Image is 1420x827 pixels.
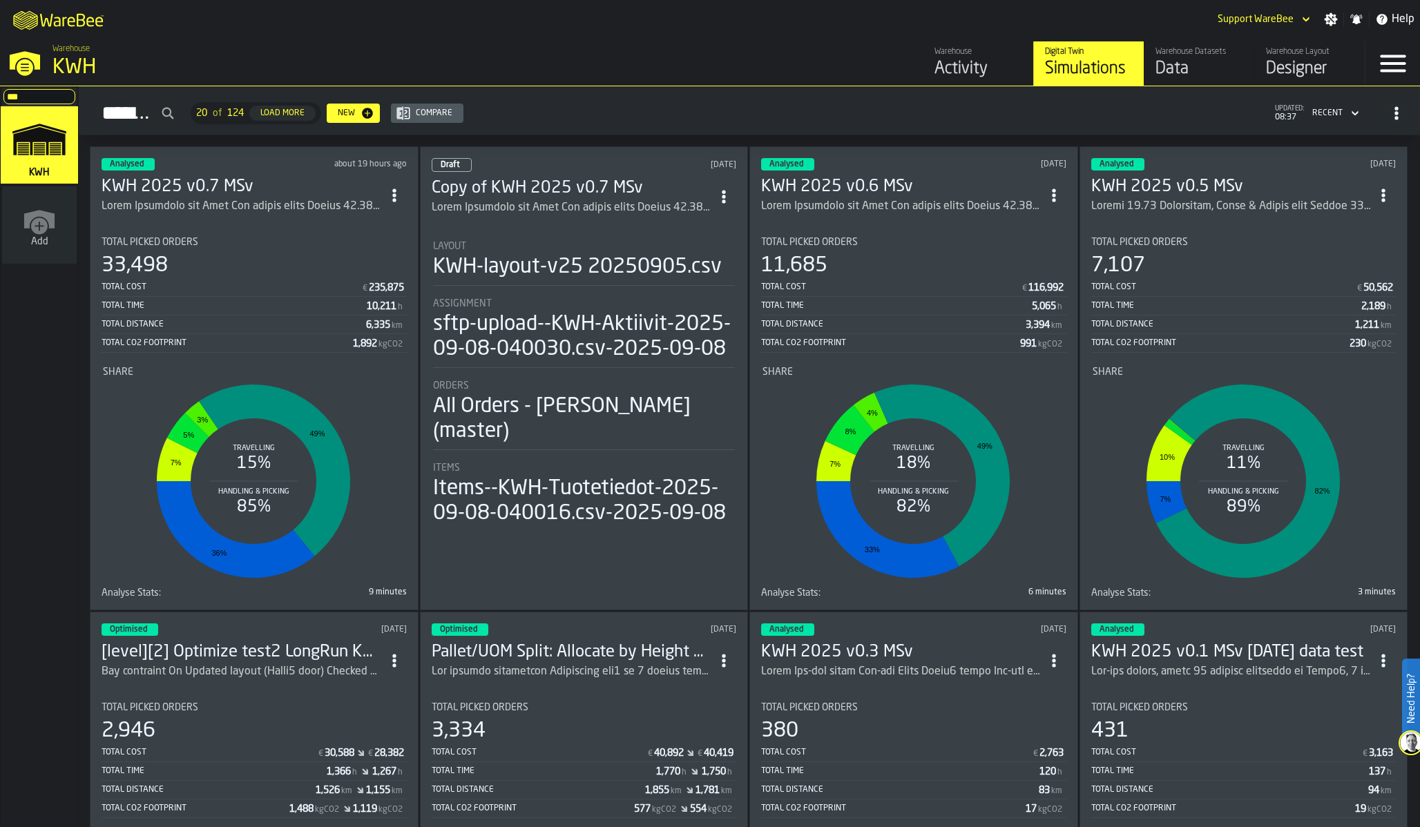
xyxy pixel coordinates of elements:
[923,41,1033,86] a: link-to-/wh/i/4fb45246-3b77-4bb5-b880-c337c3c5facb/feed/
[1093,367,1395,378] div: Title
[372,766,396,777] div: Stat Value
[102,804,289,813] div: Total CO2 Footprint
[1091,702,1397,713] div: Title
[704,748,733,759] div: Stat Value
[432,702,737,818] div: stat-Total Picked Orders
[392,786,403,796] span: km
[353,804,377,815] div: Stat Value
[695,785,720,796] div: Stat Value
[103,367,405,378] div: Title
[433,463,460,474] span: Items
[1032,301,1056,312] div: Stat Value
[102,226,407,599] section: card-SimulationDashboardCard-analyzed
[31,236,48,247] span: Add
[605,160,736,170] div: Updated: 09/09/2025, 13:31:43 Created: 09/09/2025, 13:31:43
[698,749,702,759] span: €
[941,159,1066,169] div: Updated: 08/09/2025, 14:23:17 Created: 03/09/2025, 16:43:23
[1038,340,1062,349] span: kgCO2
[1144,41,1254,86] a: link-to-/wh/i/4fb45246-3b77-4bb5-b880-c337c3c5facb/data
[227,108,244,119] span: 124
[1033,41,1144,86] a: link-to-/wh/i/4fb45246-3b77-4bb5-b880-c337c3c5facb/simulations
[433,476,736,526] div: Items--KWH-Tuotetiedot-2025-09-08-040016.csv-2025-09-08
[761,237,1066,353] div: stat-Total Picked Orders
[1091,282,1356,292] div: Total Cost
[1254,41,1365,86] a: link-to-/wh/i/4fb45246-3b77-4bb5-b880-c337c3c5facb/designer
[613,625,736,634] div: Updated: 22/08/2025, 17:19:35 Created: 09/10/2024, 10:43:38
[1057,302,1062,312] span: h
[1080,146,1408,610] div: ItemListCard-DashboardItemContainer
[1091,253,1145,278] div: 7,107
[433,463,736,474] div: Title
[102,587,161,599] span: Analyse Stats:
[1091,641,1372,663] h3: KWH 2025 v0.1 MSv [DATE] data test
[654,748,684,759] div: Stat Value
[708,805,732,815] span: kgCO2
[1091,237,1188,248] span: Total Picked Orders
[1057,768,1062,777] span: h
[102,719,155,743] div: 2,946
[1312,108,1343,118] div: DropdownMenuValue-4
[318,749,323,759] span: €
[432,623,488,636] div: status-3 2
[1381,786,1392,796] span: km
[1039,766,1056,777] div: Stat Value
[213,108,222,119] span: of
[1039,785,1050,796] div: Stat Value
[761,748,1032,757] div: Total Cost
[762,367,1065,378] div: Title
[398,768,403,777] span: h
[1363,282,1393,293] div: Stat Value
[1091,766,1370,776] div: Total Time
[934,47,1022,57] div: Warehouse
[110,160,144,168] span: Analysed
[433,241,466,252] span: Layout
[102,198,382,215] div: Lorem Ipsumdolo sit Amet Con adipis elits Doeius 42.38 Temporinci, Utlab & Etdolo magn Aliqua 55....
[1091,176,1372,198] h3: KWH 2025 v0.5 MSv
[433,255,722,280] div: KWH-layout-v25 20250905.csv
[934,58,1022,80] div: Activity
[102,702,407,713] div: Title
[441,161,460,169] span: Draft
[432,702,737,713] div: Title
[1091,641,1372,663] div: KWH 2025 v0.1 MSv 7.8.25 data test
[432,785,646,795] div: Total Distance
[702,766,726,777] div: Stat Value
[102,237,407,353] div: stat-Total Picked Orders
[432,227,737,529] section: card-SimulationDashboardCard-draft
[761,237,858,248] span: Total Picked Orders
[1365,41,1420,86] label: button-toggle-Menu
[327,104,380,123] button: button-New
[433,380,736,450] div: stat-Orders
[682,768,687,777] span: h
[690,804,707,815] div: Stat Value
[255,108,310,118] div: Load More
[352,768,357,777] span: h
[1392,11,1414,28] span: Help
[761,623,814,636] div: status-3 2
[102,702,407,818] div: stat-Total Picked Orders
[645,785,669,796] div: Stat Value
[761,587,1066,599] div: stat-Analyse Stats:
[1155,47,1243,57] div: Warehouse Datasets
[102,158,155,171] div: status-3 2
[432,766,657,776] div: Total Time
[761,663,1042,680] div: Minor Lay-out fixes Lay-out Added Halli1 racks Lay-out update, added 33 missing locations in Hall...
[102,587,251,599] div: Title
[284,625,407,634] div: Updated: 22/08/2025, 17:21:40 Created: 02/05/2024, 12:25:03
[102,748,317,757] div: Total Cost
[1387,768,1392,777] span: h
[1091,663,1372,680] div: Lor-ips dolors, ametc 95 adipisc elitseddo ei Tempo6, 7 inc 9. Utl etdolor magnaaliqu Enimadmini ...
[1361,301,1385,312] div: Stat Value
[433,463,736,526] div: stat-Items
[761,804,1026,813] div: Total CO2 Footprint
[90,146,419,610] div: ItemListCard-DashboardItemContainer
[1350,338,1366,349] div: Stat Value
[727,768,732,777] span: h
[648,749,653,759] span: €
[341,786,352,796] span: km
[1091,198,1372,215] div: Loremi 19.73 Dolorsitam, Conse & Adipis elit Seddoe 33.93 Tem-inc utlabo, etdo magna Ali-eni admi...
[1272,159,1396,169] div: Updated: 29/08/2025, 12:30:41 Created: 22/08/2025, 17:12:42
